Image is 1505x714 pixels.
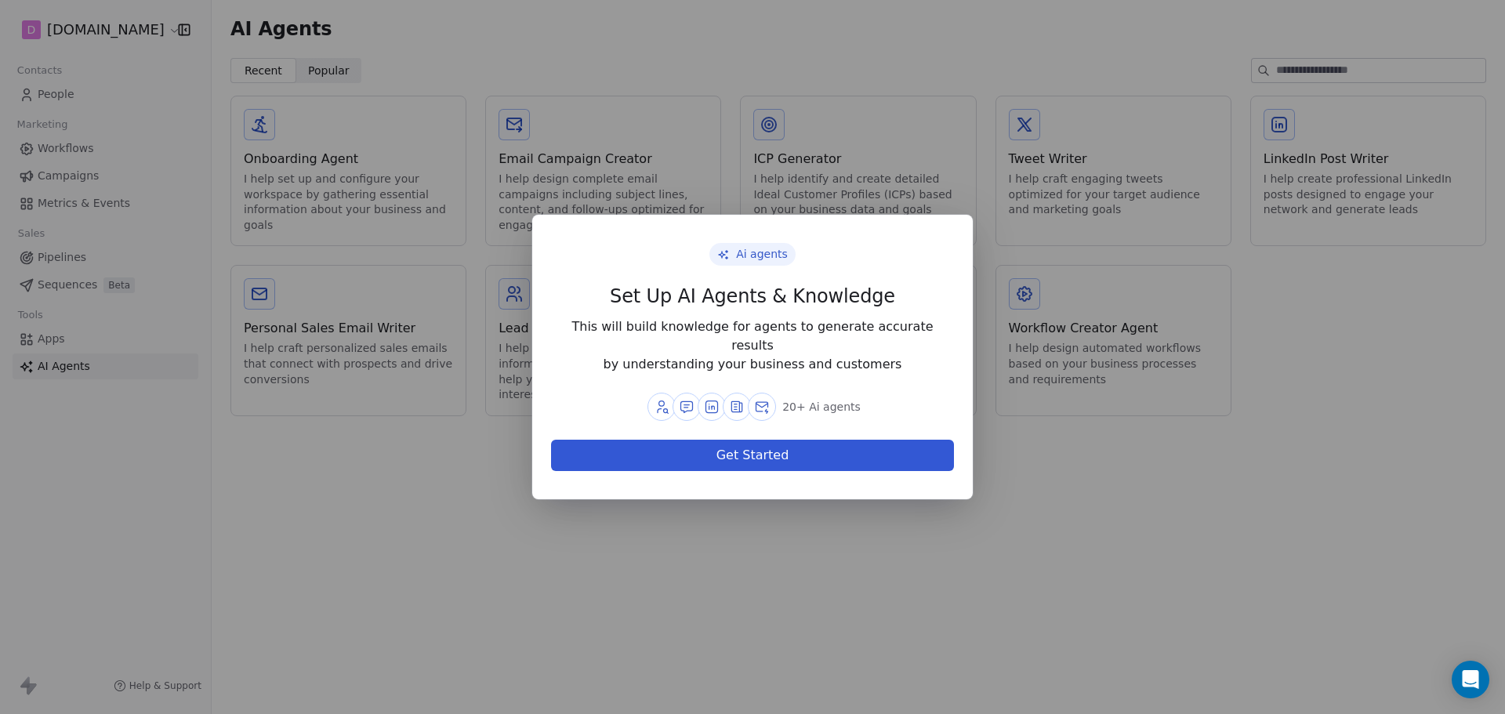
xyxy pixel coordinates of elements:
div: This will build knowledge for agents to generate accurate results [551,317,954,355]
button: Get Started [551,440,954,471]
div: Set Up AI Agents & Knowledge [551,285,954,308]
span: 20+ Ai agents [782,399,861,415]
div: by understanding your business and customers [551,355,954,374]
span: Ai agents [736,246,788,263]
